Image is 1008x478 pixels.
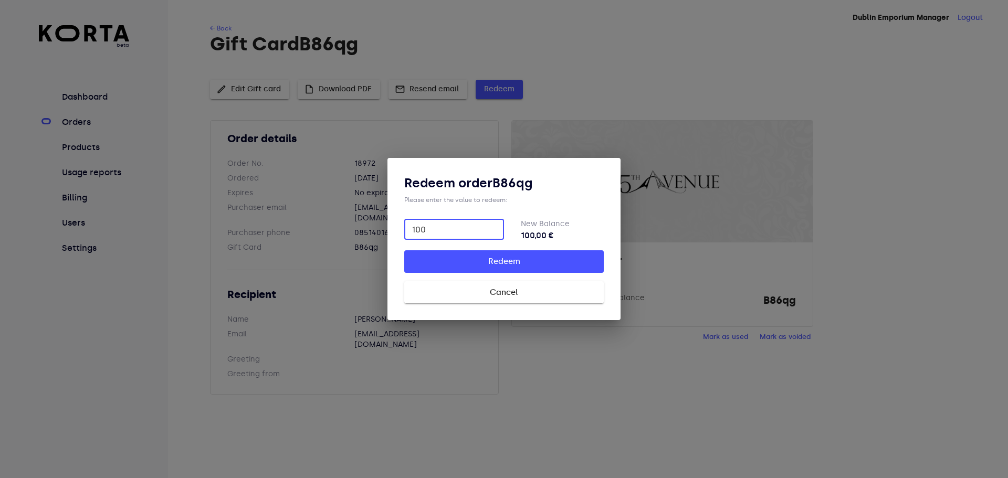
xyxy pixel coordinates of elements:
h3: Redeem order B86qg [404,175,604,192]
div: Please enter the value to redeem: [404,196,604,204]
strong: 100,00 € [521,229,604,242]
label: New Balance [521,219,570,228]
span: Cancel [421,285,587,299]
span: Redeem [421,254,587,268]
button: Cancel [404,281,604,303]
button: Redeem [404,250,604,272]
